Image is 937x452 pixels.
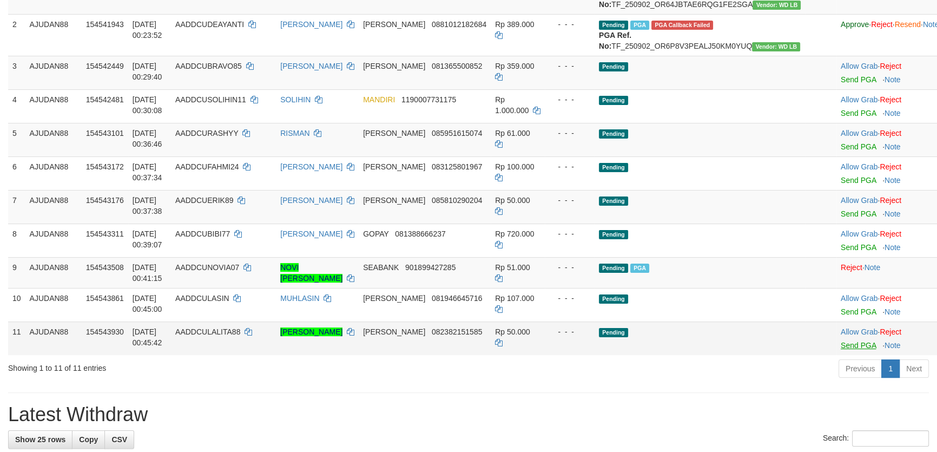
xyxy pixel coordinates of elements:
[599,21,628,30] span: Pending
[871,20,893,29] a: Reject
[104,430,134,449] a: CSV
[841,327,877,336] a: Allow Grab
[432,196,482,205] span: Copy 085810290204 to clipboard
[599,129,628,139] span: Pending
[495,20,534,29] span: Rp 389.000
[885,307,901,316] a: Note
[495,129,530,137] span: Rp 61.000
[495,196,530,205] span: Rp 50.000
[885,142,901,151] a: Note
[280,129,309,137] a: RISMAN
[432,162,482,171] span: Copy 083125801967 to clipboard
[133,62,162,81] span: [DATE] 00:29:40
[133,196,162,215] span: [DATE] 00:37:38
[25,56,82,89] td: AJUDAN88
[885,209,901,218] a: Note
[8,190,25,224] td: 7
[8,56,25,89] td: 3
[25,123,82,156] td: AJUDAN88
[852,430,929,447] input: Search:
[841,307,876,316] a: Send PGA
[175,162,239,171] span: AADDCUFAHMI24
[841,243,876,252] a: Send PGA
[175,20,244,29] span: AADDCUDEAYANTI
[630,264,649,273] span: Marked by agpadminwdajudan
[363,230,388,238] span: GOPAY
[175,294,229,303] span: AADDCULASIN
[86,196,124,205] span: 154543176
[280,327,342,336] a: [PERSON_NAME]
[495,95,529,115] span: Rp 1.000.000
[885,341,901,350] a: Note
[495,327,530,336] span: Rp 50.000
[599,294,628,304] span: Pending
[599,163,628,172] span: Pending
[495,62,534,70] span: Rp 359.000
[549,19,590,30] div: - - -
[839,359,882,378] a: Previous
[79,435,98,444] span: Copy
[25,89,82,123] td: AJUDAN88
[595,14,806,56] td: TF_250902_OR6P8V3PEALJ50KM0YUQ
[549,128,590,139] div: - - -
[841,129,877,137] a: Allow Grab
[753,1,801,10] span: Vendor URL: https://dashboard.q2checkout.com/secure
[86,327,124,336] span: 154543930
[841,62,877,70] a: Allow Grab
[599,96,628,105] span: Pending
[133,294,162,313] span: [DATE] 00:45:00
[8,257,25,288] td: 9
[841,341,876,350] a: Send PGA
[880,129,901,137] a: Reject
[630,21,649,30] span: Marked by agpadminwdajudan
[133,129,162,148] span: [DATE] 00:36:46
[395,230,445,238] span: Copy 081388666237 to clipboard
[8,358,382,374] div: Showing 1 to 11 of 11 entries
[881,359,900,378] a: 1
[363,129,425,137] span: [PERSON_NAME]
[880,230,901,238] a: Reject
[880,327,901,336] a: Reject
[841,20,869,29] a: Approve
[175,62,242,70] span: AADDCUBRAVO85
[495,230,534,238] span: Rp 720.000
[885,75,901,84] a: Note
[25,257,82,288] td: AJUDAN88
[599,196,628,206] span: Pending
[405,263,456,272] span: Copy 901899427285 to clipboard
[86,263,124,272] span: 154543508
[841,196,880,205] span: ·
[549,326,590,337] div: - - -
[432,327,482,336] span: Copy 082382151585 to clipboard
[880,95,901,104] a: Reject
[599,62,628,71] span: Pending
[8,224,25,257] td: 8
[880,196,901,205] a: Reject
[865,263,881,272] a: Note
[280,20,342,29] a: [PERSON_NAME]
[841,162,880,171] span: ·
[841,142,876,151] a: Send PGA
[25,190,82,224] td: AJUDAN88
[8,430,72,449] a: Show 25 rows
[432,129,482,137] span: Copy 085951615074 to clipboard
[86,230,124,238] span: 154543311
[133,162,162,182] span: [DATE] 00:37:34
[8,288,25,322] td: 10
[841,109,876,117] a: Send PGA
[549,228,590,239] div: - - -
[15,435,65,444] span: Show 25 rows
[599,31,631,50] b: PGA Ref. No:
[549,293,590,304] div: - - -
[280,162,342,171] a: [PERSON_NAME]
[133,263,162,283] span: [DATE] 00:41:15
[133,20,162,40] span: [DATE] 00:23:52
[8,89,25,123] td: 4
[8,123,25,156] td: 5
[495,294,534,303] span: Rp 107.000
[432,62,482,70] span: Copy 081365500852 to clipboard
[841,95,877,104] a: Allow Grab
[280,294,319,303] a: MUHLASIN
[280,263,342,283] a: NOVI [PERSON_NAME]
[841,62,880,70] span: ·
